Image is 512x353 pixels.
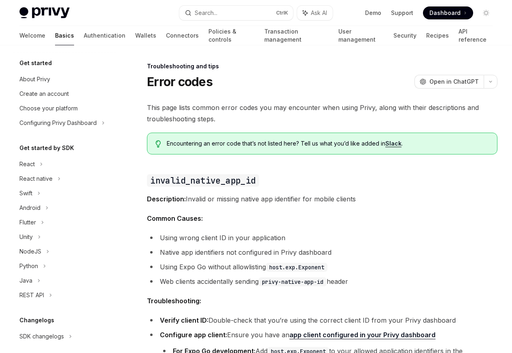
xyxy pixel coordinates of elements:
[266,263,327,272] code: host.exp.Exponent
[19,203,40,213] div: Android
[414,75,484,89] button: Open in ChatGPT
[195,8,217,18] div: Search...
[135,26,156,45] a: Wallets
[147,195,186,203] strong: Description:
[147,214,203,222] strong: Common Causes:
[423,6,473,19] a: Dashboard
[338,26,384,45] a: User management
[147,174,259,187] code: invalid_native_app_id
[19,58,52,68] h5: Get started
[147,74,212,89] h1: Error codes
[19,74,50,84] div: About Privy
[147,315,497,326] li: Double-check that you’re using the correct client ID from your Privy dashboard
[160,331,227,339] strong: Configure app client:
[391,9,413,17] a: Support
[13,72,117,87] a: About Privy
[19,261,38,271] div: Python
[19,332,64,341] div: SDK changelogs
[264,26,328,45] a: Transaction management
[147,297,201,305] strong: Troubleshooting:
[429,78,479,86] span: Open in ChatGPT
[19,232,33,242] div: Unity
[147,261,497,273] li: Using Expo Go without allowlisting
[147,232,497,243] li: Using wrong client ID in your application
[311,9,327,17] span: Ask AI
[385,140,402,147] a: Slack
[147,102,497,125] span: This page lists common error codes you may encounter when using Privy, along with their descripti...
[55,26,74,45] a: Basics
[19,118,97,128] div: Configuring Privy Dashboard
[208,26,255,45] a: Policies & controls
[160,316,208,324] strong: Verify client ID:
[19,143,74,153] h5: Get started by SDK
[147,247,497,258] li: Native app identifiers not configured in Privy dashboard
[179,6,293,20] button: Search...CtrlK
[166,26,199,45] a: Connectors
[19,26,45,45] a: Welcome
[19,7,70,19] img: light logo
[147,193,497,205] span: Invalid or missing native app identifier for mobile clients
[19,159,35,169] div: React
[259,277,327,286] code: privy-native-app-id
[84,26,125,45] a: Authentication
[19,247,41,256] div: NodeJS
[13,101,117,116] a: Choose your platform
[19,218,36,227] div: Flutter
[289,331,436,339] a: app client configured in your Privy dashboard
[13,87,117,101] a: Create an account
[393,26,416,45] a: Security
[459,26,493,45] a: API reference
[19,315,54,325] h5: Changelogs
[426,26,449,45] a: Recipes
[480,6,493,19] button: Toggle dark mode
[147,62,497,70] div: Troubleshooting and tips
[19,276,32,285] div: Java
[155,140,161,148] svg: Tip
[19,89,69,99] div: Create an account
[429,9,461,17] span: Dashboard
[19,104,78,113] div: Choose your platform
[297,6,333,20] button: Ask AI
[365,9,381,17] a: Demo
[167,140,489,148] span: Encountering an error code that’s not listed here? Tell us what you’d like added in .
[19,188,32,198] div: Swift
[19,174,53,184] div: React native
[276,10,288,16] span: Ctrl K
[19,290,44,300] div: REST API
[147,276,497,287] li: Web clients accidentally sending header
